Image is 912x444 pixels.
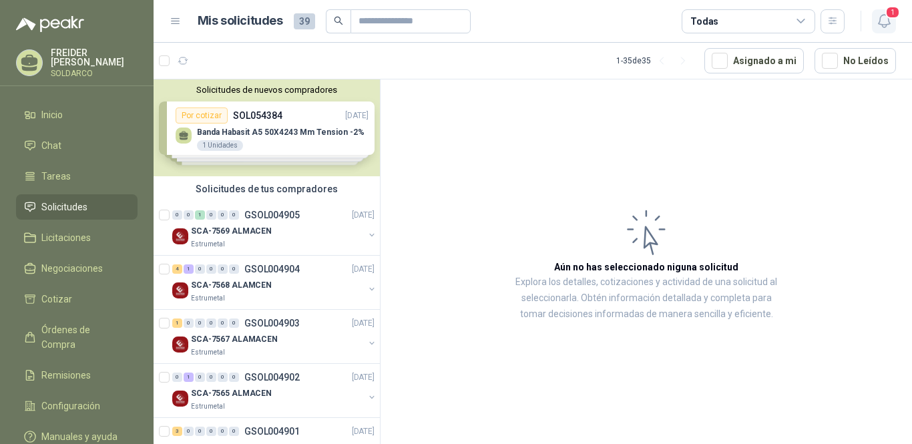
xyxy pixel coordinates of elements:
img: Company Logo [172,282,188,298]
span: Órdenes de Compra [41,322,125,352]
div: 0 [206,373,216,382]
p: Explora los detalles, cotizaciones y actividad de una solicitud al seleccionarla. Obtén informaci... [514,274,778,322]
div: 1 [184,264,194,274]
img: Company Logo [172,337,188,353]
p: SOLDARCO [51,69,138,77]
div: 0 [218,373,228,382]
div: 0 [206,210,216,220]
h1: Mis solicitudes [198,11,283,31]
span: 39 [294,13,315,29]
a: Chat [16,133,138,158]
span: Configuración [41,399,100,413]
div: 1 - 35 de 35 [616,50,694,71]
a: Configuración [16,393,138,419]
a: 4 1 0 0 0 0 GSOL004904[DATE] Company LogoSCA-7568 ALAMCENEstrumetal [172,261,377,304]
a: Solicitudes [16,194,138,220]
div: 4 [172,264,182,274]
div: 1 [184,373,194,382]
div: 0 [195,427,205,436]
div: 0 [206,427,216,436]
span: Chat [41,138,61,153]
img: Company Logo [172,391,188,407]
p: SCA-7565 ALMACEN [191,387,272,400]
span: Manuales y ayuda [41,429,118,444]
p: [DATE] [352,371,375,384]
div: 0 [184,318,194,328]
div: 0 [218,210,228,220]
p: [DATE] [352,209,375,222]
div: 0 [218,318,228,328]
span: 1 [885,6,900,19]
button: No Leídos [815,48,896,73]
div: 1 [172,318,182,328]
a: 1 0 0 0 0 0 GSOL004903[DATE] Company LogoSCA-7567 ALAMACENEstrumetal [172,315,377,358]
button: 1 [872,9,896,33]
div: 0 [229,264,239,274]
div: 0 [195,318,205,328]
p: GSOL004902 [244,373,300,382]
p: Estrumetal [191,239,225,250]
span: Remisiones [41,368,91,383]
div: 0 [184,210,194,220]
div: 0 [229,318,239,328]
p: GSOL004903 [244,318,300,328]
div: Solicitudes de nuevos compradoresPor cotizarSOL054384[DATE] Banda Habasit A5 50X4243 Mm Tension -... [154,79,380,176]
div: 3 [172,427,182,436]
p: GSOL004901 [244,427,300,436]
p: SCA-7568 ALAMCEN [191,279,272,292]
span: Licitaciones [41,230,91,245]
div: 0 [172,210,182,220]
p: [DATE] [352,425,375,438]
div: 0 [206,318,216,328]
a: Inicio [16,102,138,128]
a: Licitaciones [16,225,138,250]
a: Remisiones [16,363,138,388]
a: Tareas [16,164,138,189]
div: 1 [195,210,205,220]
p: Estrumetal [191,401,225,412]
img: Logo peakr [16,16,84,32]
p: Estrumetal [191,293,225,304]
a: Negociaciones [16,256,138,281]
span: Negociaciones [41,261,103,276]
button: Asignado a mi [704,48,804,73]
h3: Aún no has seleccionado niguna solicitud [554,260,738,274]
p: FREIDER [PERSON_NAME] [51,48,138,67]
a: Cotizar [16,286,138,312]
div: 0 [218,427,228,436]
span: Inicio [41,107,63,122]
p: [DATE] [352,317,375,330]
div: 0 [206,264,216,274]
div: 0 [229,373,239,382]
button: Solicitudes de nuevos compradores [159,85,375,95]
a: 0 0 1 0 0 0 GSOL004905[DATE] Company LogoSCA-7569 ALMACENEstrumetal [172,207,377,250]
a: 0 1 0 0 0 0 GSOL004902[DATE] Company LogoSCA-7565 ALMACENEstrumetal [172,369,377,412]
p: SCA-7569 ALMACEN [191,225,272,238]
div: Todas [690,14,718,29]
span: Tareas [41,169,71,184]
div: 0 [172,373,182,382]
a: Órdenes de Compra [16,317,138,357]
div: 0 [218,264,228,274]
img: Company Logo [172,228,188,244]
div: 0 [195,264,205,274]
div: 0 [184,427,194,436]
p: GSOL004904 [244,264,300,274]
p: GSOL004905 [244,210,300,220]
span: Solicitudes [41,200,87,214]
div: 0 [229,210,239,220]
span: Cotizar [41,292,72,306]
p: SCA-7567 ALAMACEN [191,333,278,346]
p: Estrumetal [191,347,225,358]
div: Solicitudes de tus compradores [154,176,380,202]
p: [DATE] [352,263,375,276]
span: search [334,16,343,25]
div: 0 [195,373,205,382]
div: 0 [229,427,239,436]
